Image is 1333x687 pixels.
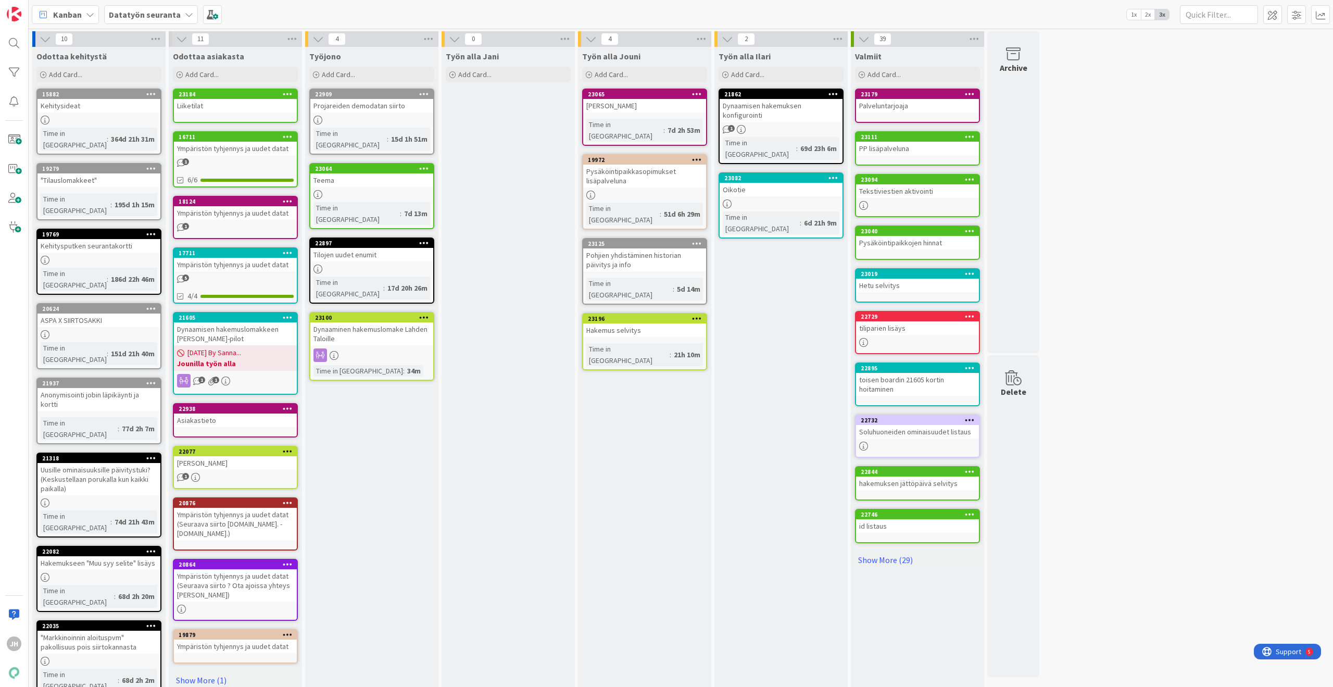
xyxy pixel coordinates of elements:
div: 23179 [861,91,979,98]
div: Dynaaminen hakemuslomake Lahden Taloille [310,322,433,345]
div: 23040Pysäköintipaikkojen hinnat [856,227,979,249]
div: 5 [54,4,57,13]
div: 22895toisen boardin 21605 kortin hoitaminen [856,364,979,396]
div: Teema [310,173,433,187]
div: 21605Dynaamisen hakemuslomakkeen [PERSON_NAME]-pilot [174,313,297,345]
span: : [800,217,801,229]
div: 15d 1h 51m [388,133,430,145]
div: 22938 [179,405,297,413]
div: 23196Hakemus selvitys [583,314,706,337]
div: Kehitysideat [37,99,160,113]
span: 1 [182,473,189,480]
div: 23111 [856,132,979,142]
div: 19879 [179,631,297,639]
div: Dynaamisen hakemuksen konfigurointi [720,99,842,122]
div: 20864Ympäristön tyhjennys ja uudet datat (Seuraava siirto ? Ota ajoissa yhteys [PERSON_NAME]) [174,560,297,602]
div: Time in [GEOGRAPHIC_DATA] [586,119,663,142]
div: 22732 [861,417,979,424]
div: PP lisäpalveluna [856,142,979,155]
span: 5 [182,274,189,281]
span: Add Card... [322,70,355,79]
div: 19972Pysäköintipaikkasopimukset lisäpalveluna [583,155,706,188]
span: 4 [601,33,619,45]
div: 22077 [179,448,297,455]
div: 19279 [42,165,160,172]
div: Ympäristön tyhjennys ja uudet datat [174,640,297,653]
div: Palveluntarjoaja [856,99,979,113]
span: Työn alla Jani [446,51,499,61]
div: 364d 21h 31m [108,133,157,145]
span: Työn alla Jouni [582,51,640,61]
div: 23094 [856,175,979,184]
div: 21937 [37,379,160,388]
div: 23065 [588,91,706,98]
span: Add Card... [867,70,901,79]
div: Kehitysputken seurantakortti [37,239,160,253]
div: 22844 [856,467,979,477]
div: Oikotie [720,183,842,196]
div: 68d 2h 2m [119,674,157,686]
a: 22732Soluhuoneiden ominaisuudet listaus [855,415,980,458]
a: 22082Hakemukseen "Muu syy selite" lisäysTime in [GEOGRAPHIC_DATA]:68d 2h 20m [36,546,161,612]
div: Ympäristön tyhjennys ja uudet datat (Seuraava siirto ? Ota ajoissa yhteys [PERSON_NAME]) [174,569,297,602]
div: 22844 [861,468,979,476]
div: 23019Hetu selvitys [856,269,979,292]
span: : [118,674,119,686]
div: 23064 [310,164,433,173]
a: 23094Tekstiviestien aktivointi [855,174,980,217]
span: : [663,124,665,136]
span: 10 [55,33,73,45]
div: 23094 [861,176,979,183]
input: Quick Filter... [1180,5,1258,24]
span: Työjono [309,51,341,61]
div: 21605 [179,314,297,321]
div: 195d 1h 15m [112,199,157,210]
div: 22077[PERSON_NAME] [174,447,297,470]
div: 22909 [315,91,433,98]
div: 77d 2h 7m [119,423,157,434]
div: 20864 [179,561,297,568]
div: 21318 [42,455,160,462]
a: 22844hakemuksen jättöpäivä selvitys [855,466,980,501]
div: Time in [GEOGRAPHIC_DATA] [313,277,383,299]
div: 22732Soluhuoneiden ominaisuudet listaus [856,416,979,439]
div: 15882 [42,91,160,98]
a: 20876Ympäristön tyhjennys ja uudet datat (Seuraava siirto [DOMAIN_NAME]. - [DOMAIN_NAME].) [173,497,298,551]
a: Show More (29) [855,552,980,568]
span: 1 [728,125,735,132]
div: 20624 [37,304,160,314]
span: Add Card... [49,70,82,79]
div: [PERSON_NAME] [583,99,706,113]
div: Ympäristön tyhjennys ja uudet datat (Seuraava siirto [DOMAIN_NAME]. - [DOMAIN_NAME].) [174,508,297,540]
a: 19972Pysäköintipaikkasopimukset lisäpalvelunaTime in [GEOGRAPHIC_DATA]:51d 6h 29m [582,154,707,230]
div: Archive [1000,61,1027,74]
span: 2x [1141,9,1155,20]
div: tiliparien lisäys [856,321,979,335]
span: : [383,282,385,294]
a: 23040Pysäköintipaikkojen hinnat [855,226,980,260]
div: 22035 [42,622,160,630]
div: 16711Ympäristön tyhjennys ja uudet datat [174,132,297,155]
div: 19879 [174,630,297,640]
div: 22895 [856,364,979,373]
a: 18124Ympäristön tyhjennys ja uudet datat [173,196,298,239]
div: 22897Tilojen uudet enumit [310,239,433,261]
div: 23100Dynaaminen hakemuslomake Lahden Taloille [310,313,433,345]
div: Tekstiviestien aktivointi [856,184,979,198]
span: 1x [1127,9,1141,20]
div: 22082Hakemukseen "Muu syy selite" lisäys [37,547,160,570]
div: "Markkinoinnin aloituspvm" pakollisuus pois siirtokannasta [37,631,160,654]
span: Add Card... [731,70,764,79]
span: 1 [212,377,219,383]
span: : [107,133,108,145]
span: Valmiit [855,51,882,61]
div: Time in [GEOGRAPHIC_DATA] [313,202,400,225]
a: 23111PP lisäpalveluna [855,131,980,166]
div: 22909 [310,90,433,99]
div: toisen boardin 21605 kortin hoitaminen [856,373,979,396]
a: 22895toisen boardin 21605 kortin hoitaminen [855,363,980,406]
div: 22729 [856,312,979,321]
div: 15882Kehitysideat [37,90,160,113]
div: 23125 [583,239,706,248]
div: Time in [GEOGRAPHIC_DATA] [41,417,118,440]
